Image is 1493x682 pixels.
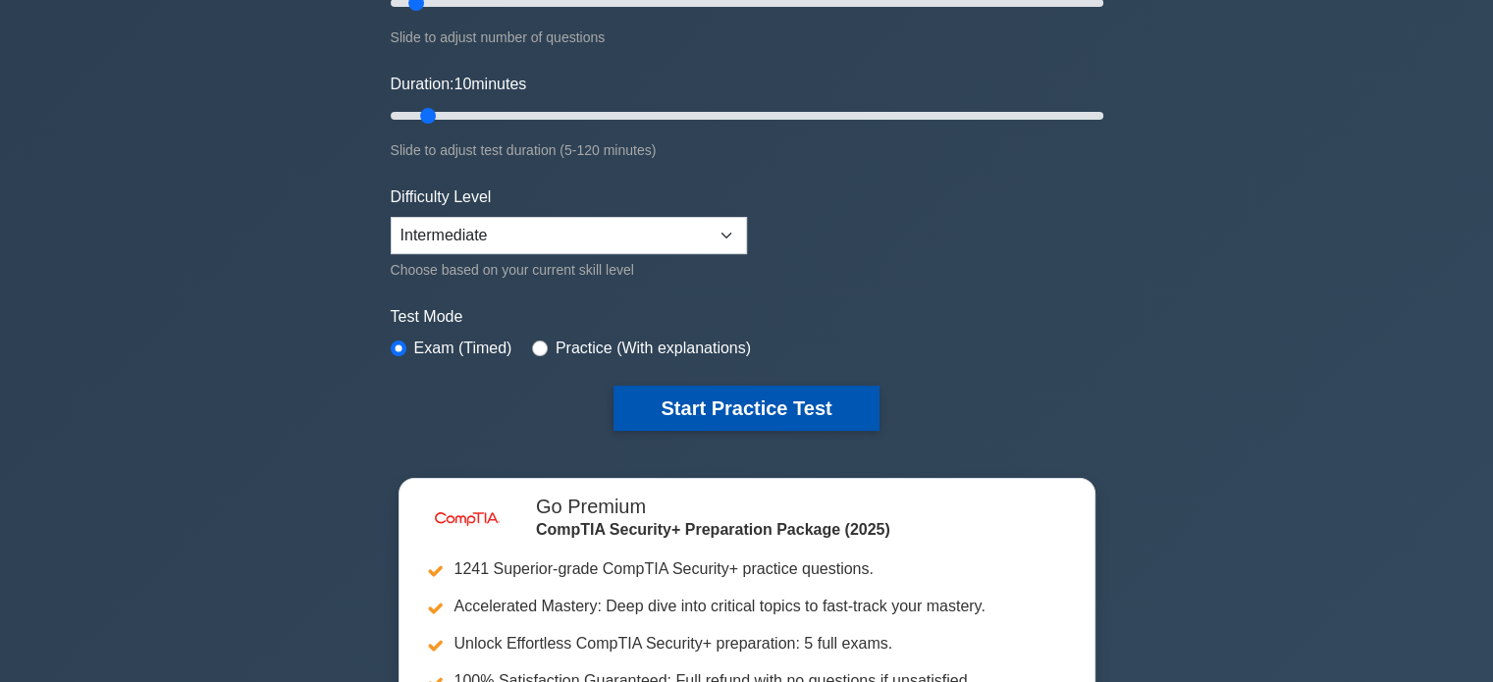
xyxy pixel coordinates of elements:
[391,305,1103,329] label: Test Mode
[391,73,527,96] label: Duration: minutes
[556,337,751,360] label: Practice (With explanations)
[613,386,879,431] button: Start Practice Test
[391,26,1103,49] div: Slide to adjust number of questions
[414,337,512,360] label: Exam (Timed)
[391,138,1103,162] div: Slide to adjust test duration (5-120 minutes)
[453,76,471,92] span: 10
[391,258,747,282] div: Choose based on your current skill level
[391,185,492,209] label: Difficulty Level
